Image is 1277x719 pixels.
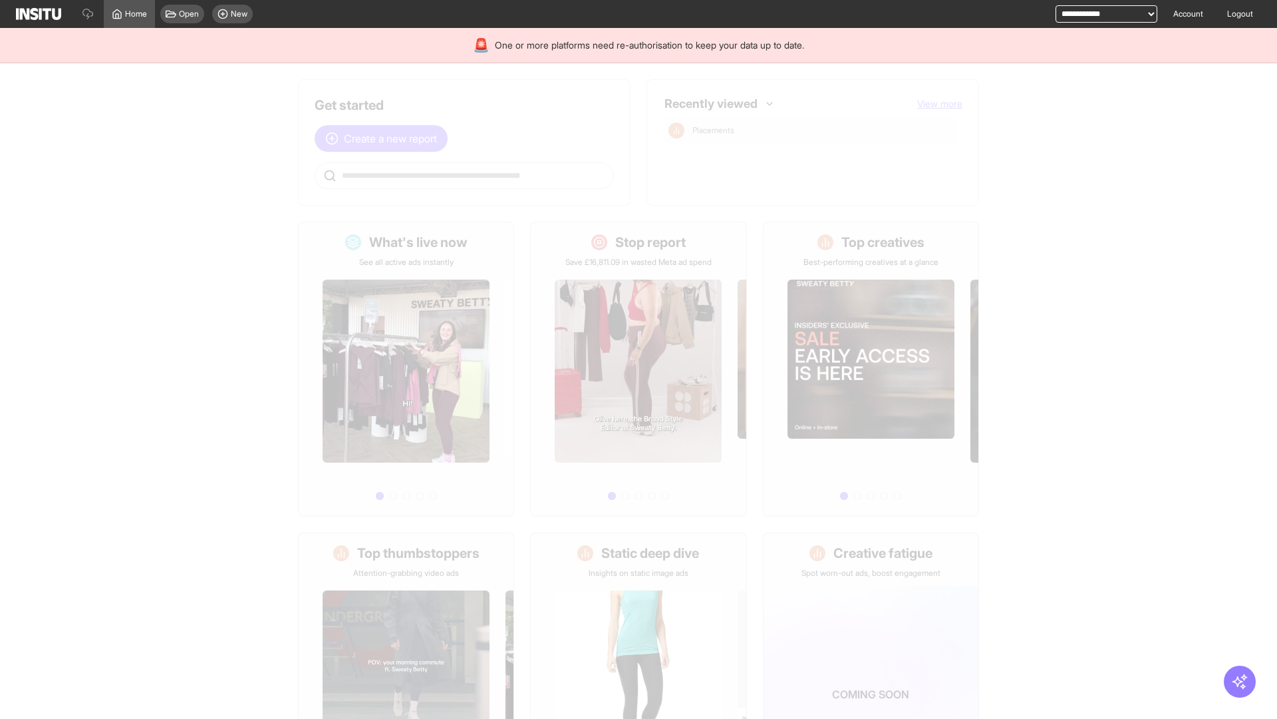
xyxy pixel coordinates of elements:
span: Open [179,9,199,19]
span: New [231,9,247,19]
div: 🚨 [473,36,490,55]
span: One or more platforms need re-authorisation to keep your data up to date. [495,39,804,52]
img: Logo [16,8,61,20]
span: Home [125,9,147,19]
